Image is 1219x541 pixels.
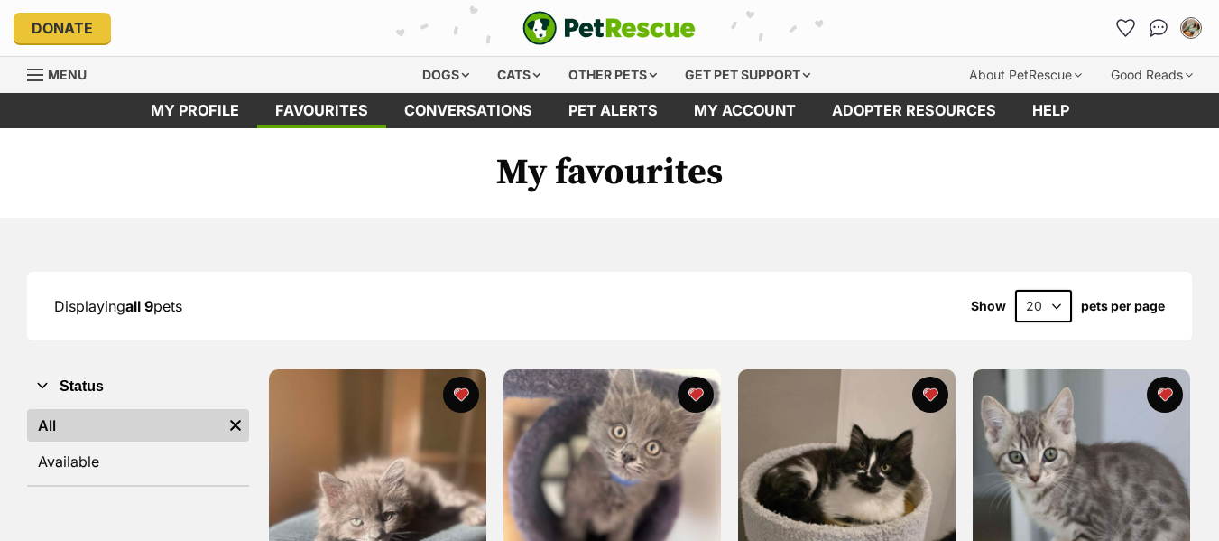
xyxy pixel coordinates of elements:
img: Fiona Shadforth profile pic [1182,19,1200,37]
a: My profile [133,93,257,128]
img: logo-e224e6f780fb5917bec1dbf3a21bbac754714ae5b6737aabdf751b685950b380.svg [522,11,696,45]
a: Remove filter [222,409,249,442]
div: Status [27,406,249,485]
span: Show [971,299,1006,313]
img: chat-41dd97257d64d25036548639549fe6c8038ab92f7586957e7f3b1b290dea8141.svg [1150,19,1168,37]
ul: Account quick links [1112,14,1205,42]
a: Donate [14,13,111,43]
span: Menu [48,67,87,82]
a: Adopter resources [814,93,1014,128]
div: Other pets [556,57,670,93]
button: favourite [443,377,479,413]
a: All [27,409,222,442]
button: favourite [678,377,714,413]
div: Good Reads [1098,57,1205,93]
button: Status [27,375,249,398]
button: favourite [1147,377,1183,413]
a: Pet alerts [550,93,676,128]
div: Get pet support [672,57,823,93]
a: Available [27,445,249,478]
strong: all 9 [125,297,153,315]
button: favourite [912,377,948,413]
div: Cats [485,57,553,93]
a: Help [1014,93,1087,128]
div: Dogs [410,57,482,93]
a: PetRescue [522,11,696,45]
label: pets per page [1081,299,1165,313]
a: conversations [386,93,550,128]
a: Conversations [1144,14,1173,42]
div: About PetRescue [956,57,1094,93]
a: Menu [27,57,99,89]
a: My account [676,93,814,128]
a: Favourites [257,93,386,128]
a: Favourites [1112,14,1141,42]
button: My account [1177,14,1205,42]
span: Displaying pets [54,297,182,315]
